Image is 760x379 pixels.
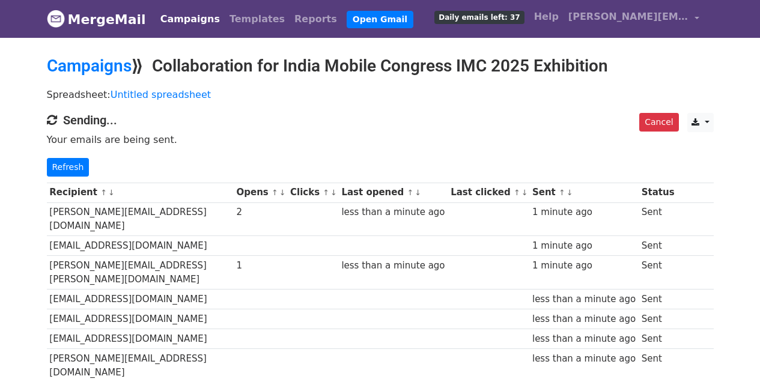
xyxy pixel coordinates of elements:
th: Recipient [47,183,234,202]
td: Sent [639,256,677,290]
a: Help [529,5,564,29]
div: less than a minute ago [532,352,636,366]
a: ↑ [407,188,413,197]
a: Untitled spreadsheet [111,89,211,100]
div: 1 minute ago [532,239,636,253]
h2: ⟫ Collaboration for India Mobile Congress IMC 2025 Exhibition [47,56,714,76]
h4: Sending... [47,113,714,127]
a: MergeMail [47,7,146,32]
th: Status [639,183,677,202]
div: less than a minute ago [532,293,636,306]
a: Cancel [639,113,678,132]
td: [EMAIL_ADDRESS][DOMAIN_NAME] [47,329,234,349]
td: [PERSON_NAME][EMAIL_ADDRESS][PERSON_NAME][DOMAIN_NAME] [47,256,234,290]
div: 1 minute ago [532,259,636,273]
a: Templates [225,7,290,31]
th: Clicks [287,183,338,202]
a: Reports [290,7,342,31]
td: [EMAIL_ADDRESS][DOMAIN_NAME] [47,289,234,309]
th: Last clicked [448,183,529,202]
a: Daily emails left: 37 [430,5,529,29]
div: less than a minute ago [341,205,445,219]
img: MergeMail logo [47,10,65,28]
td: [PERSON_NAME][EMAIL_ADDRESS][DOMAIN_NAME] [47,202,234,236]
div: 1 [236,259,284,273]
td: [EMAIL_ADDRESS][DOMAIN_NAME] [47,236,234,256]
a: ↑ [100,188,107,197]
a: ↓ [415,188,421,197]
a: ↑ [514,188,520,197]
td: Sent [639,289,677,309]
p: Spreadsheet: [47,88,714,101]
div: 1 minute ago [532,205,636,219]
span: Daily emails left: 37 [434,11,524,24]
a: ↓ [521,188,528,197]
a: ↓ [567,188,573,197]
th: Last opened [339,183,448,202]
span: [PERSON_NAME][EMAIL_ADDRESS][DOMAIN_NAME] [568,10,689,24]
div: 2 [236,205,284,219]
div: less than a minute ago [341,259,445,273]
a: ↓ [330,188,337,197]
p: Your emails are being sent. [47,133,714,146]
a: Campaigns [156,7,225,31]
a: Campaigns [47,56,132,76]
td: Sent [639,202,677,236]
a: ↑ [559,188,565,197]
th: Sent [529,183,639,202]
div: less than a minute ago [532,332,636,346]
th: Opens [234,183,288,202]
td: Sent [639,309,677,329]
a: Open Gmail [347,11,413,28]
a: ↓ [279,188,286,197]
a: [PERSON_NAME][EMAIL_ADDRESS][DOMAIN_NAME] [564,5,704,33]
td: [EMAIL_ADDRESS][DOMAIN_NAME] [47,309,234,329]
a: ↑ [323,188,329,197]
div: less than a minute ago [532,312,636,326]
a: ↑ [272,188,278,197]
a: Refresh [47,158,90,177]
a: ↓ [108,188,115,197]
td: Sent [639,236,677,256]
td: Sent [639,329,677,349]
